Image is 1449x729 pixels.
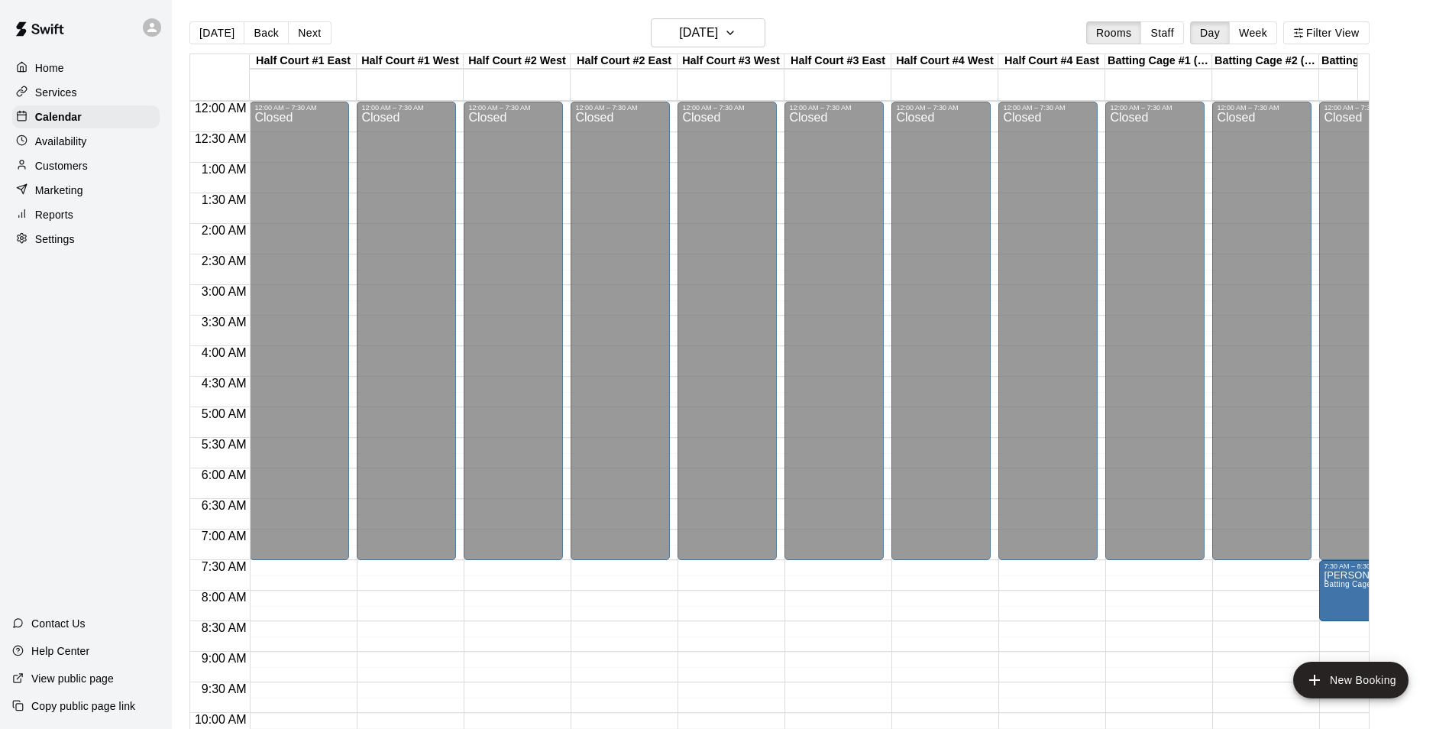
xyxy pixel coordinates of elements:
div: Half Court #4 East [998,54,1105,69]
div: 12:00 AM – 7:30 AM: Closed [678,102,777,560]
div: Closed [1217,112,1307,565]
span: 5:30 AM [198,438,251,451]
div: 12:00 AM – 7:30 AM [1003,104,1093,112]
span: 2:00 AM [198,224,251,237]
div: Closed [254,112,344,565]
span: 7:30 AM [198,560,251,573]
div: Closed [361,112,451,565]
div: Half Court #1 East [250,54,357,69]
p: Customers [35,158,88,173]
button: Next [288,21,331,44]
p: Calendar [35,109,82,125]
div: 12:00 AM – 7:30 AM [896,104,986,112]
div: 12:00 AM – 7:30 AM: Closed [464,102,563,560]
div: 12:00 AM – 7:30 AM: Closed [1105,102,1205,560]
div: Closed [789,112,879,565]
div: 12:00 AM – 7:30 AM: Closed [357,102,456,560]
div: 7:30 AM – 8:30 AM [1324,562,1414,570]
p: Contact Us [31,616,86,631]
div: Half Court #3 West [678,54,784,69]
button: Staff [1140,21,1184,44]
span: 7:00 AM [198,530,251,543]
p: Copy public page link [31,698,135,714]
a: Customers [12,154,160,177]
div: Closed [1110,112,1200,565]
div: 12:00 AM – 7:30 AM [789,104,879,112]
span: 5:00 AM [198,407,251,420]
span: 9:00 AM [198,652,251,665]
button: [DATE] [189,21,244,44]
div: Batting Cage #2 (55 Feet) [1212,54,1319,69]
a: Reports [12,203,160,226]
a: Availability [12,130,160,153]
div: 12:00 AM – 7:30 AM [575,104,665,112]
button: Rooms [1086,21,1141,44]
span: 1:30 AM [198,193,251,206]
h6: [DATE] [679,22,718,44]
span: 2:30 AM [198,254,251,267]
span: 10:00 AM [191,713,251,726]
div: Half Court #2 East [571,54,678,69]
span: 4:00 AM [198,346,251,359]
div: Closed [896,112,986,565]
p: Home [35,60,64,76]
div: 12:00 AM – 7:30 AM [1110,104,1200,112]
span: 9:30 AM [198,682,251,695]
span: 4:30 AM [198,377,251,390]
div: Half Court #4 West [891,54,998,69]
span: 6:30 AM [198,499,251,512]
div: Closed [468,112,558,565]
p: Services [35,85,77,100]
span: 8:00 AM [198,591,251,604]
div: 12:00 AM – 7:30 AM: Closed [571,102,670,560]
button: Week [1229,21,1277,44]
div: 12:00 AM – 7:30 AM [254,104,344,112]
div: 12:00 AM – 7:30 AM: Closed [891,102,991,560]
p: Reports [35,207,73,222]
a: Settings [12,228,160,251]
div: Batting Cage #3 (65 Feet) [1319,54,1426,69]
div: Half Court #3 East [784,54,891,69]
div: Closed [575,112,665,565]
div: 12:00 AM – 7:30 AM [468,104,558,112]
div: Half Court #1 West [357,54,464,69]
span: 3:00 AM [198,285,251,298]
p: Availability [35,134,87,149]
a: Services [12,81,160,104]
div: Batting Cage #1 (70 Feet) [1105,54,1212,69]
span: 1:00 AM [198,163,251,176]
span: 6:00 AM [198,468,251,481]
div: Closed [1003,112,1093,565]
span: 8:30 AM [198,621,251,634]
p: Settings [35,232,75,247]
div: 7:30 AM – 8:30 AM: Josh Edmonds [1319,560,1418,621]
div: 12:00 AM – 7:30 AM: Closed [250,102,349,560]
span: Batting Cage #3 (65 Feet) [1324,580,1418,588]
button: Filter View [1283,21,1369,44]
p: Help Center [31,643,89,659]
p: Marketing [35,183,83,198]
button: Day [1190,21,1230,44]
a: Marketing [12,179,160,202]
div: 12:00 AM – 7:30 AM: Closed [1212,102,1312,560]
div: Closed [1324,112,1414,565]
button: add [1293,662,1409,698]
span: 3:30 AM [198,316,251,329]
a: Home [12,57,160,79]
div: Closed [682,112,772,565]
div: Half Court #2 West [464,54,571,69]
div: 12:00 AM – 7:30 AM [682,104,772,112]
div: 12:00 AM – 7:30 AM: Closed [784,102,884,560]
p: View public page [31,671,114,686]
span: 12:30 AM [191,132,251,145]
a: Calendar [12,105,160,128]
button: Back [244,21,289,44]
